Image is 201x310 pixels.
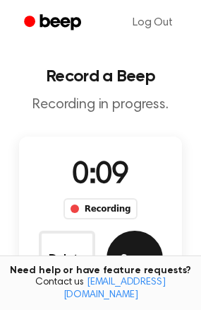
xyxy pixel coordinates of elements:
span: 0:09 [72,161,128,190]
a: Beep [14,9,94,37]
p: Recording in progress. [11,96,190,114]
a: Log Out [118,6,187,40]
button: Save Audio Record [106,231,163,287]
a: [EMAIL_ADDRESS][DOMAIN_NAME] [63,277,166,300]
div: Recording [63,198,138,219]
h1: Record a Beep [11,68,190,85]
span: Contact us [8,277,193,302]
button: Delete Audio Record [39,231,95,287]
